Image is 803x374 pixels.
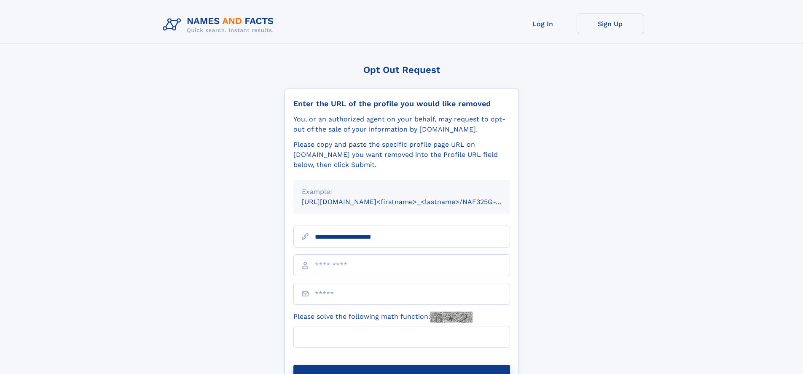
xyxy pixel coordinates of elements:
div: You, or an authorized agent on your behalf, may request to opt-out of the sale of your informatio... [293,114,510,135]
label: Please solve the following math function: [293,312,473,323]
div: Opt Out Request [285,65,519,75]
div: Enter the URL of the profile you would like removed [293,99,510,108]
div: Please copy and paste the specific profile page URL on [DOMAIN_NAME] you want removed into the Pr... [293,140,510,170]
img: Logo Names and Facts [159,13,281,36]
div: Example: [302,187,502,197]
a: Sign Up [577,13,644,34]
a: Log In [509,13,577,34]
small: [URL][DOMAIN_NAME]<firstname>_<lastname>/NAF325G-xxxxxxxx [302,198,526,206]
